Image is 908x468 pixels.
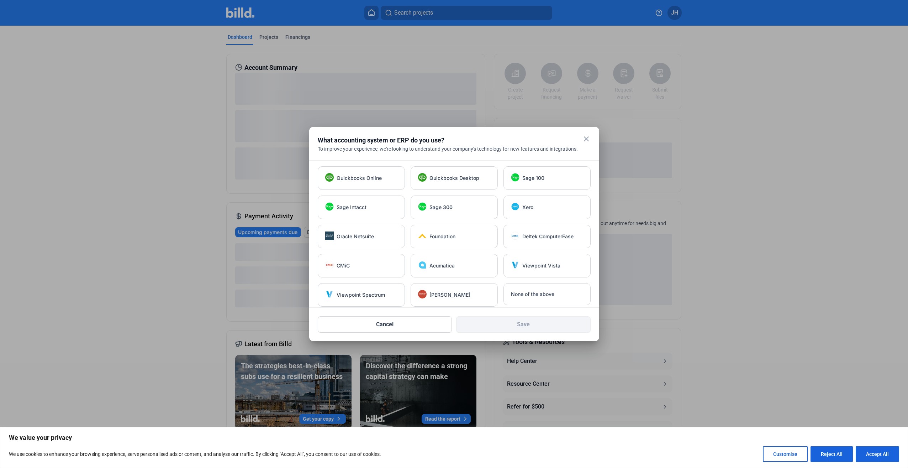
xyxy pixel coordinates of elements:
[811,446,853,462] button: Reject All
[582,135,591,143] mat-icon: close
[9,450,381,458] p: We use cookies to enhance your browsing experience, serve personalised ads or content, and analys...
[522,233,574,240] span: Deltek ComputerEase
[429,204,453,211] span: Sage 300
[318,145,591,152] div: To improve your experience, we're looking to understand your company's technology for new feature...
[429,291,470,298] span: [PERSON_NAME]
[337,233,374,240] span: Oracle Netsuite
[429,175,479,182] span: Quickbooks Desktop
[522,175,544,182] span: Sage 100
[337,291,385,298] span: Viewpoint Spectrum
[511,291,554,298] span: None of the above
[429,233,455,240] span: Foundation
[337,204,366,211] span: Sage Intacct
[856,446,899,462] button: Accept All
[522,262,560,269] span: Viewpoint Vista
[318,135,573,145] div: What accounting system or ERP do you use?
[522,204,533,211] span: Xero
[337,262,350,269] span: CMiC
[9,433,899,442] p: We value your privacy
[318,316,452,333] button: Cancel
[763,446,808,462] button: Customise
[456,316,591,333] button: Save
[429,262,455,269] span: Acumatica
[337,175,382,182] span: Quickbooks Online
